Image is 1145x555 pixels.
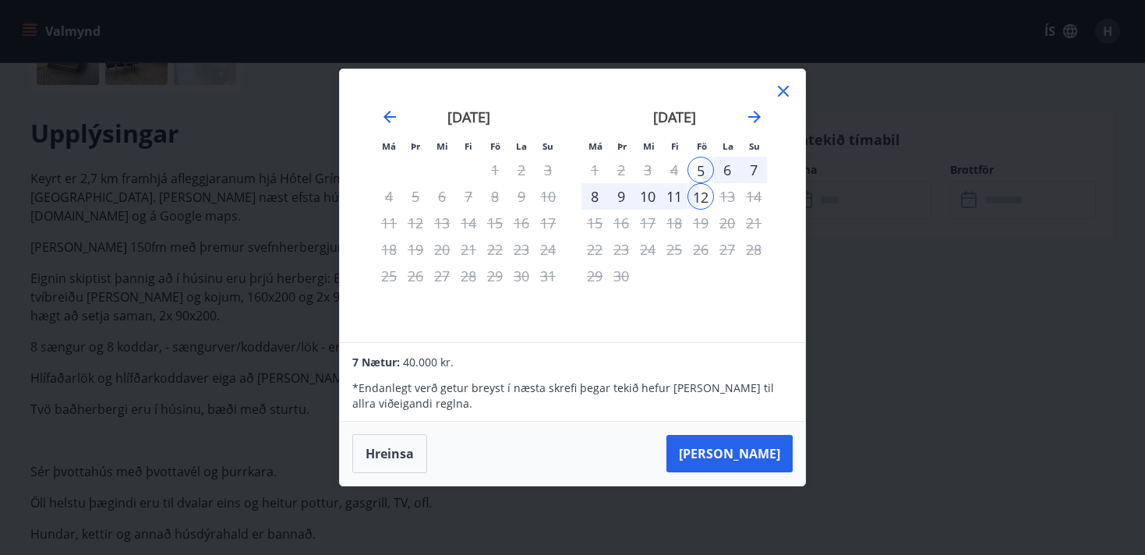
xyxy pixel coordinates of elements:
small: Su [749,140,760,152]
small: Su [542,140,553,152]
small: Mi [436,140,448,152]
small: Fi [465,140,472,152]
td: Not available. föstudagur, 8. ágúst 2025 [482,183,508,210]
p: * Endanlegt verð getur breyst í næsta skrefi þegar tekið hefur [PERSON_NAME] til allra viðeigandi... [352,380,792,412]
td: Not available. þriðjudagur, 23. september 2025 [608,236,634,263]
td: Not available. mánudagur, 22. september 2025 [581,236,608,263]
td: Not available. mánudagur, 29. september 2025 [581,263,608,289]
td: Selected. sunnudagur, 7. september 2025 [740,157,767,183]
td: Not available. þriðjudagur, 30. september 2025 [608,263,634,289]
td: Not available. mánudagur, 1. september 2025 [581,157,608,183]
td: Not available. miðvikudagur, 27. ágúst 2025 [429,263,455,289]
td: Not available. föstudagur, 26. september 2025 [687,236,714,263]
td: Not available. laugardagur, 20. september 2025 [714,210,740,236]
td: Selected. mánudagur, 8. september 2025 [581,183,608,210]
td: Not available. laugardagur, 30. ágúst 2025 [508,263,535,289]
td: Not available. föstudagur, 1. ágúst 2025 [482,157,508,183]
span: 40.000 kr. [403,355,454,369]
small: La [723,140,733,152]
td: Not available. sunnudagur, 17. ágúst 2025 [535,210,561,236]
td: Selected. laugardagur, 6. september 2025 [714,157,740,183]
td: Not available. laugardagur, 27. september 2025 [714,236,740,263]
td: Not available. fimmtudagur, 18. september 2025 [661,210,687,236]
small: La [516,140,527,152]
span: 7 Nætur: [352,355,400,369]
div: 11 [661,183,687,210]
div: Aðeins útritun í boði [687,183,714,210]
td: Not available. mánudagur, 18. ágúst 2025 [376,236,402,263]
strong: [DATE] [447,108,490,126]
div: 10 [634,183,661,210]
td: Not available. sunnudagur, 3. ágúst 2025 [535,157,561,183]
small: Má [588,140,603,152]
td: Selected. miðvikudagur, 10. september 2025 [634,183,661,210]
td: Not available. föstudagur, 19. september 2025 [687,210,714,236]
td: Not available. mánudagur, 11. ágúst 2025 [376,210,402,236]
td: Not available. föstudagur, 15. ágúst 2025 [482,210,508,236]
strong: [DATE] [653,108,696,126]
small: Fi [671,140,679,152]
button: Hreinsa [352,434,427,473]
td: Not available. laugardagur, 23. ágúst 2025 [508,236,535,263]
td: Not available. sunnudagur, 28. september 2025 [740,236,767,263]
td: Not available. miðvikudagur, 3. september 2025 [634,157,661,183]
td: Not available. mánudagur, 25. ágúst 2025 [376,263,402,289]
div: Calendar [359,88,786,323]
div: 9 [608,183,634,210]
td: Not available. miðvikudagur, 17. september 2025 [634,210,661,236]
div: 7 [740,157,767,183]
td: Selected as end date. föstudagur, 12. september 2025 [687,183,714,210]
td: Not available. fimmtudagur, 25. september 2025 [661,236,687,263]
td: Not available. miðvikudagur, 6. ágúst 2025 [429,183,455,210]
div: Move backward to switch to the previous month. [380,108,399,126]
small: Þr [617,140,627,152]
div: 6 [714,157,740,183]
td: Not available. miðvikudagur, 24. september 2025 [634,236,661,263]
td: Not available. sunnudagur, 21. september 2025 [740,210,767,236]
td: Selected. þriðjudagur, 9. september 2025 [608,183,634,210]
td: Not available. laugardagur, 9. ágúst 2025 [508,183,535,210]
td: Not available. miðvikudagur, 20. ágúst 2025 [429,236,455,263]
td: Not available. sunnudagur, 24. ágúst 2025 [535,236,561,263]
td: Not available. laugardagur, 13. september 2025 [714,183,740,210]
td: Not available. fimmtudagur, 21. ágúst 2025 [455,236,482,263]
td: Selected. fimmtudagur, 11. september 2025 [661,183,687,210]
td: Not available. fimmtudagur, 28. ágúst 2025 [455,263,482,289]
td: Not available. miðvikudagur, 13. ágúst 2025 [429,210,455,236]
button: [PERSON_NAME] [666,435,793,472]
td: Not available. fimmtudagur, 7. ágúst 2025 [455,183,482,210]
small: Fö [697,140,707,152]
td: Not available. fimmtudagur, 14. ágúst 2025 [455,210,482,236]
td: Not available. þriðjudagur, 19. ágúst 2025 [402,236,429,263]
td: Not available. sunnudagur, 31. ágúst 2025 [535,263,561,289]
td: Not available. þriðjudagur, 12. ágúst 2025 [402,210,429,236]
td: Not available. föstudagur, 22. ágúst 2025 [482,236,508,263]
td: Not available. þriðjudagur, 26. ágúst 2025 [402,263,429,289]
td: Not available. mánudagur, 4. ágúst 2025 [376,183,402,210]
small: Þr [411,140,420,152]
td: Not available. föstudagur, 29. ágúst 2025 [482,263,508,289]
td: Not available. þriðjudagur, 16. september 2025 [608,210,634,236]
td: Not available. sunnudagur, 14. september 2025 [740,183,767,210]
td: Not available. sunnudagur, 10. ágúst 2025 [535,183,561,210]
div: Aðeins innritun í boði [687,157,714,183]
td: Selected as start date. föstudagur, 5. september 2025 [687,157,714,183]
small: Fö [490,140,500,152]
small: Mi [643,140,655,152]
div: 8 [581,183,608,210]
small: Má [382,140,396,152]
div: Move forward to switch to the next month. [745,108,764,126]
td: Not available. laugardagur, 16. ágúst 2025 [508,210,535,236]
td: Not available. þriðjudagur, 5. ágúst 2025 [402,183,429,210]
td: Not available. fimmtudagur, 4. september 2025 [661,157,687,183]
td: Not available. laugardagur, 2. ágúst 2025 [508,157,535,183]
td: Not available. þriðjudagur, 2. september 2025 [608,157,634,183]
td: Not available. mánudagur, 15. september 2025 [581,210,608,236]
